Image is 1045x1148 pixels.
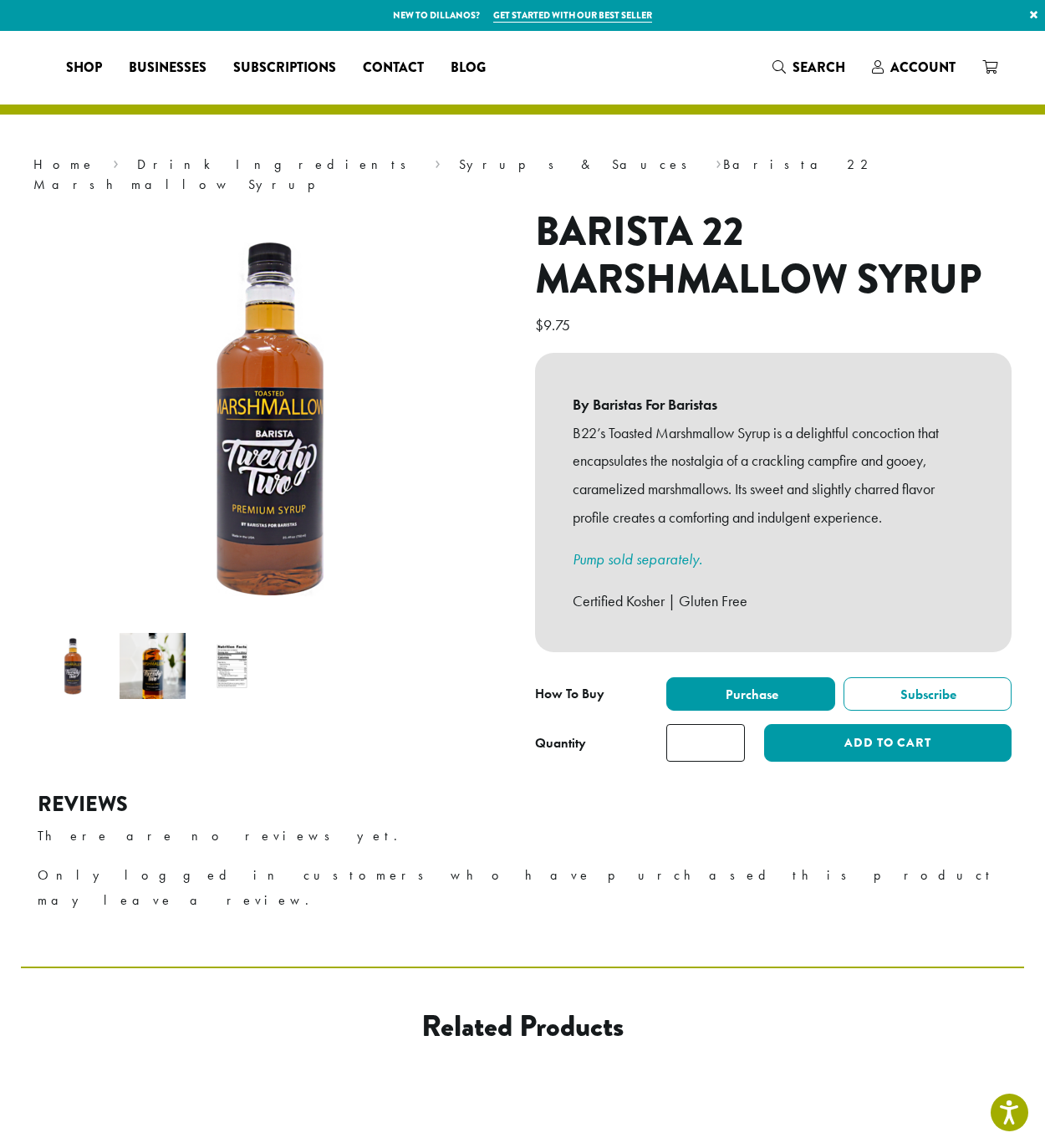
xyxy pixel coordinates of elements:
span: Subscribe [898,686,956,703]
img: Barista 22 Marshmallow Syrup - Image 2 [120,633,186,699]
span: Search [793,58,845,77]
p: Certified Kosher | Gluten Free [573,587,974,615]
span: › [435,149,441,175]
div: Quantity [535,733,586,753]
a: Syrups & Sauces [459,156,698,173]
p: B22’s Toasted Marshmallow Syrup is a delightful concoction that encapsulates the nostalgia of a c... [573,419,974,532]
a: Drink Ingredients [137,156,417,173]
span: › [113,149,119,175]
b: By Baristas For Baristas [573,390,974,419]
h2: Reviews [38,792,1007,817]
a: Get started with our best seller [493,8,652,23]
input: Product quantity [666,724,745,762]
span: Blog [451,58,486,79]
span: Contact [363,58,424,79]
span: Subscriptions [233,58,336,79]
h1: Barista 22 Marshmallow Syrup [535,208,1012,304]
span: Shop [66,58,102,79]
a: Home [33,156,95,173]
span: Purchase [723,686,778,703]
button: Add to cart [764,724,1012,762]
p: There are no reviews yet. [38,824,1007,849]
a: Shop [53,54,115,81]
a: Search [759,54,859,81]
img: Barista 22 Marshmallow Syrup - Image 3 [199,633,265,699]
span: Account [890,58,956,77]
bdi: 9.75 [535,315,574,334]
span: Businesses [129,58,206,79]
nav: Breadcrumb [33,155,1012,195]
span: › [716,149,721,175]
span: $ [535,315,543,334]
img: Barista 22 Marshmallow Syrup [40,633,106,699]
span: How To Buy [535,685,604,702]
p: Only logged in customers who have purchased this product may leave a review. [38,863,1007,913]
a: Pump sold separately. [573,549,702,569]
h2: Related products [155,1008,890,1044]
